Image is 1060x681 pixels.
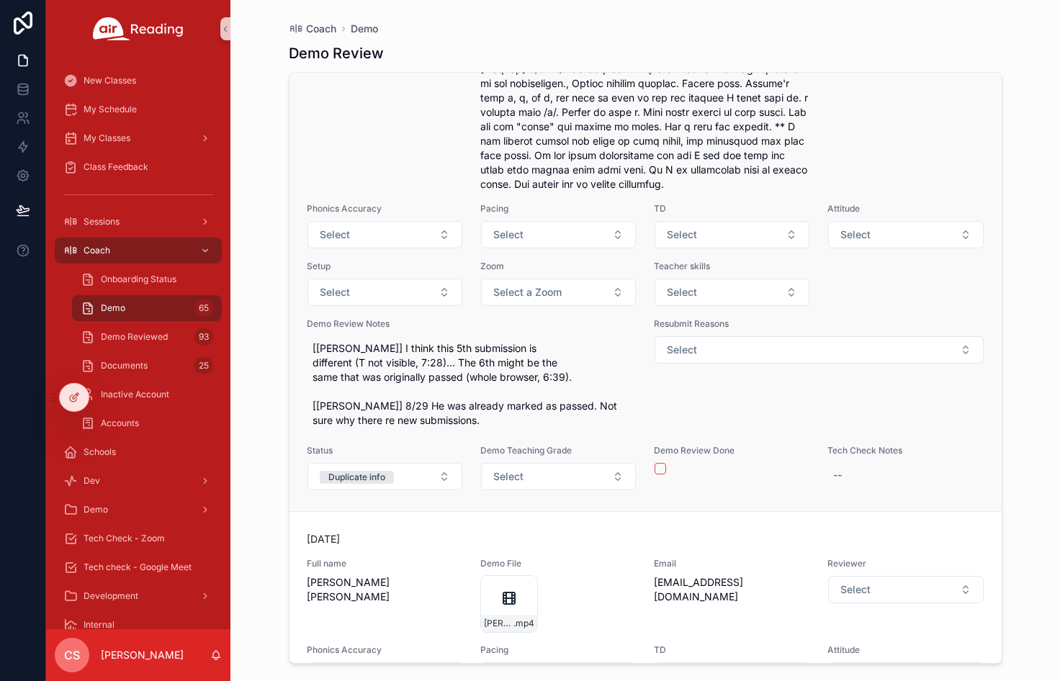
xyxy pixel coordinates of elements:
span: [PERSON_NAME] [PERSON_NAME] [307,575,463,604]
span: Tech check - Google Meet [84,562,192,573]
span: Demo File [480,558,637,569]
span: Select [320,285,350,299]
p: [PERSON_NAME] [101,648,184,662]
span: Setup [307,261,463,272]
button: Select Button [307,279,462,306]
a: Development [55,583,222,609]
span: Select [667,285,697,299]
a: My Schedule [55,96,222,122]
a: Class Feedback [55,154,222,180]
span: New Classes [84,75,136,86]
span: [[PERSON_NAME]] I think this 5th submission is different (T not visible, 7:28)... The 6th might b... [313,341,632,428]
span: Internal [84,619,114,631]
span: Select [667,227,697,242]
button: Select Button [828,221,983,248]
span: Select [840,582,871,597]
span: Email [654,558,810,569]
span: Development [84,590,138,602]
span: Select [493,469,524,484]
span: Select [840,227,871,242]
span: My Schedule [84,104,137,115]
span: Select a Zoom [493,285,562,299]
a: Demo Reviewed93 [72,324,222,350]
a: My Classes [55,125,222,151]
span: Pacing [480,644,637,656]
span: Dev [84,475,100,487]
span: Resubmit Reasons [654,318,984,330]
div: 93 [194,328,213,346]
span: Teacher skills [654,261,810,272]
span: Status [307,445,463,456]
h1: Demo Review [289,43,384,63]
a: Coach [289,22,336,36]
span: Class Feedback [84,161,148,173]
p: [DATE] [307,532,340,546]
a: Sessions [55,209,222,235]
a: Demo [351,22,378,36]
span: Demo Review Done [654,445,810,456]
span: Demo [84,504,108,515]
a: Onboarding Status [72,266,222,292]
a: Inactive Account [72,382,222,407]
span: Full name [307,558,463,569]
span: CS [64,646,80,664]
span: Coach [306,22,336,36]
a: Demo [55,497,222,523]
span: Demo Teaching Grade [480,445,637,456]
a: Schools [55,439,222,465]
span: Reviewer [827,558,984,569]
button: Select Button [481,221,636,248]
span: Inactive Account [101,389,169,400]
button: Select Button [307,463,462,490]
span: Phonics Accuracy [307,644,463,656]
span: Demo Review Notes [307,318,637,330]
span: TD [654,644,810,656]
button: Select Button [481,463,636,490]
a: Documents25 [72,353,222,379]
span: Sessions [84,216,120,227]
span: Phonics Accuracy [307,203,463,215]
img: App logo [93,17,184,40]
a: Demo65 [72,295,222,321]
span: Onboarding Status [101,274,176,285]
span: Select [320,227,350,242]
div: 65 [194,299,213,317]
button: Select Button [307,221,462,248]
span: Zoom [480,261,637,272]
span: Demo [101,302,125,314]
span: My Classes [84,132,130,144]
button: Select Button [828,576,983,603]
span: Pacing [480,203,637,215]
div: scrollable content [46,58,230,629]
span: TD [654,203,810,215]
span: [PERSON_NAME]-Air-Reading-Demo [484,618,513,629]
a: New Classes [55,68,222,94]
button: Select Button [655,279,809,306]
a: Accounts [72,410,222,436]
span: [EMAIL_ADDRESS][DOMAIN_NAME] [654,575,810,604]
span: Select [493,227,524,242]
button: Select Button [655,221,809,248]
a: Internal [55,612,222,638]
div: -- [833,468,842,482]
span: Accounts [101,418,139,429]
a: Tech Check - Zoom [55,526,222,551]
span: Tech Check Notes [827,445,984,456]
span: Attitude [827,644,984,656]
span: Demo Reviewed [101,331,168,343]
div: Duplicate info [328,471,385,484]
button: Select Button [481,279,636,306]
a: Dev [55,468,222,494]
button: Select Button [655,336,984,364]
span: .mp4 [513,618,534,629]
span: Documents [101,360,148,371]
span: Select [667,343,697,357]
a: Coach [55,238,222,263]
a: Tech check - Google Meet [55,554,222,580]
span: Schools [84,446,116,458]
span: Tech Check - Zoom [84,533,165,544]
div: 25 [194,357,213,374]
span: Coach [84,245,110,256]
span: Attitude [827,203,984,215]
